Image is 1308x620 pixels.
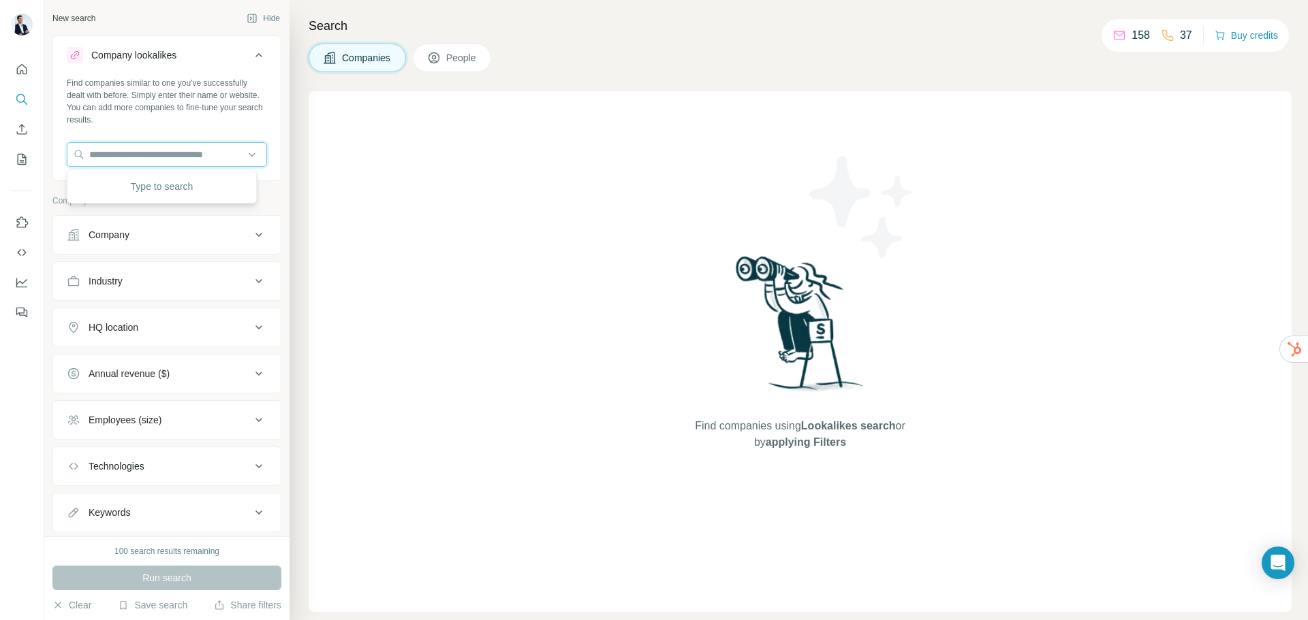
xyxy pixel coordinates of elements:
span: applying Filters [766,436,846,448]
div: HQ location [89,321,138,334]
button: Use Surfe API [11,240,33,265]
button: Technologies [53,450,281,483]
p: 37 [1180,27,1192,44]
button: Industry [53,265,281,297]
img: Avatar [11,14,33,35]
span: Lookalikes search [801,420,896,431]
button: Save search [118,598,187,612]
div: 100 search results remaining [114,545,219,557]
div: Technologies [89,459,144,473]
button: Company lookalikes [53,39,281,77]
button: Share filters [214,598,281,612]
div: Company lookalikes [91,48,176,62]
img: Surfe Illustration - Woman searching with binoculars [730,252,871,404]
div: Employees (size) [89,413,161,427]
div: Open Intercom Messenger [1262,546,1294,579]
button: My lists [11,147,33,172]
button: Hide [237,8,290,29]
button: Dashboard [11,270,33,295]
div: Industry [89,274,123,288]
button: Annual revenue ($) [53,357,281,390]
button: HQ location [53,311,281,344]
div: New search [52,12,95,25]
button: Company [53,218,281,251]
span: People [446,51,478,65]
button: Buy credits [1215,26,1278,45]
button: Employees (size) [53,404,281,436]
button: Search [11,87,33,112]
button: Keywords [53,496,281,529]
div: Keywords [89,506,130,519]
button: Clear [52,598,91,612]
img: Surfe Illustration - Stars [800,146,923,268]
button: Quick start [11,57,33,82]
h4: Search [309,16,1292,35]
span: Companies [342,51,392,65]
div: Company [89,228,129,242]
div: Annual revenue ($) [89,367,170,380]
button: Use Surfe on LinkedIn [11,210,33,235]
button: Enrich CSV [11,117,33,142]
div: Find companies similar to one you've successfully dealt with before. Simply enter their name or w... [67,77,267,126]
p: 158 [1132,27,1150,44]
div: Type to search [70,173,253,200]
p: Company information [52,195,281,207]
button: Feedback [11,300,33,325]
span: Find companies using or by [691,418,909,451]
